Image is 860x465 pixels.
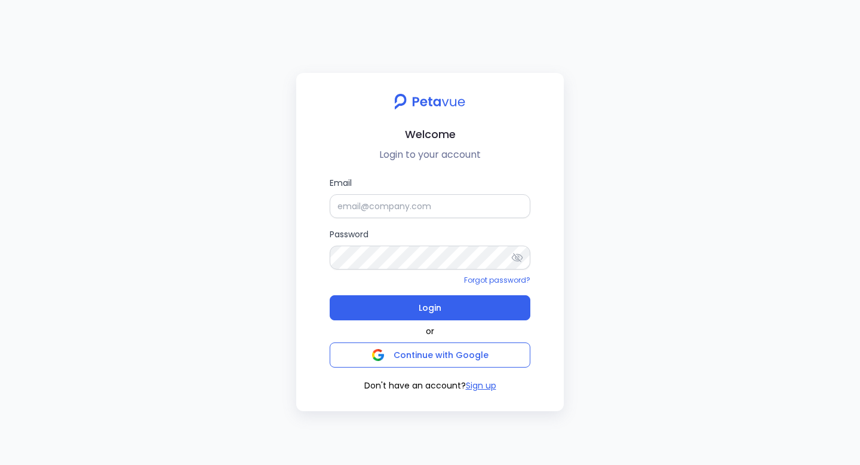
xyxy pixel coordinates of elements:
[464,275,530,285] a: Forgot password?
[394,349,489,361] span: Continue with Google
[330,246,530,270] input: Password
[330,194,530,218] input: Email
[306,126,554,143] h2: Welcome
[426,325,434,338] span: or
[386,87,473,116] img: petavue logo
[364,380,466,392] span: Don't have an account?
[330,228,530,270] label: Password
[419,299,441,316] span: Login
[466,380,496,392] button: Sign up
[330,176,530,218] label: Email
[330,342,530,368] button: Continue with Google
[330,295,530,320] button: Login
[306,148,554,162] p: Login to your account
